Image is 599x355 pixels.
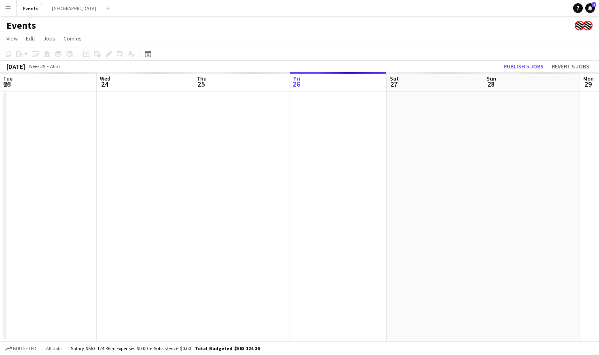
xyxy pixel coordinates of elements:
[4,344,38,353] button: Budgeted
[71,345,260,351] div: Salary $563 124.36 + Expenses $0.00 + Subsistence $0.00 =
[40,33,59,44] a: Jobs
[390,75,399,82] span: Sat
[195,79,207,89] span: 25
[592,2,596,7] span: 4
[43,35,55,42] span: Jobs
[575,21,584,30] app-user-avatar: Event Merch
[500,61,547,72] button: Publish 5 jobs
[13,346,36,351] span: Budgeted
[485,79,496,89] span: 28
[548,61,593,72] button: Revert 5 jobs
[44,345,64,351] span: All jobs
[60,33,85,44] a: Comms
[2,79,13,89] span: 23
[195,345,260,351] span: Total Budgeted $563 124.36
[389,79,399,89] span: 27
[6,62,25,70] div: [DATE]
[63,35,82,42] span: Comms
[197,75,207,82] span: Thu
[583,21,593,30] app-user-avatar: Event Merch
[583,75,594,82] span: Mon
[50,63,61,69] div: AEST
[6,19,36,32] h1: Events
[292,79,301,89] span: 26
[26,35,35,42] span: Edit
[585,3,595,13] a: 4
[100,75,110,82] span: Wed
[582,79,594,89] span: 29
[17,0,45,16] button: Events
[487,75,496,82] span: Sun
[3,33,21,44] a: View
[23,33,38,44] a: Edit
[293,75,301,82] span: Fri
[6,35,18,42] span: View
[27,63,47,69] span: Week 39
[45,0,103,16] button: [GEOGRAPHIC_DATA]
[3,75,13,82] span: Tue
[99,79,110,89] span: 24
